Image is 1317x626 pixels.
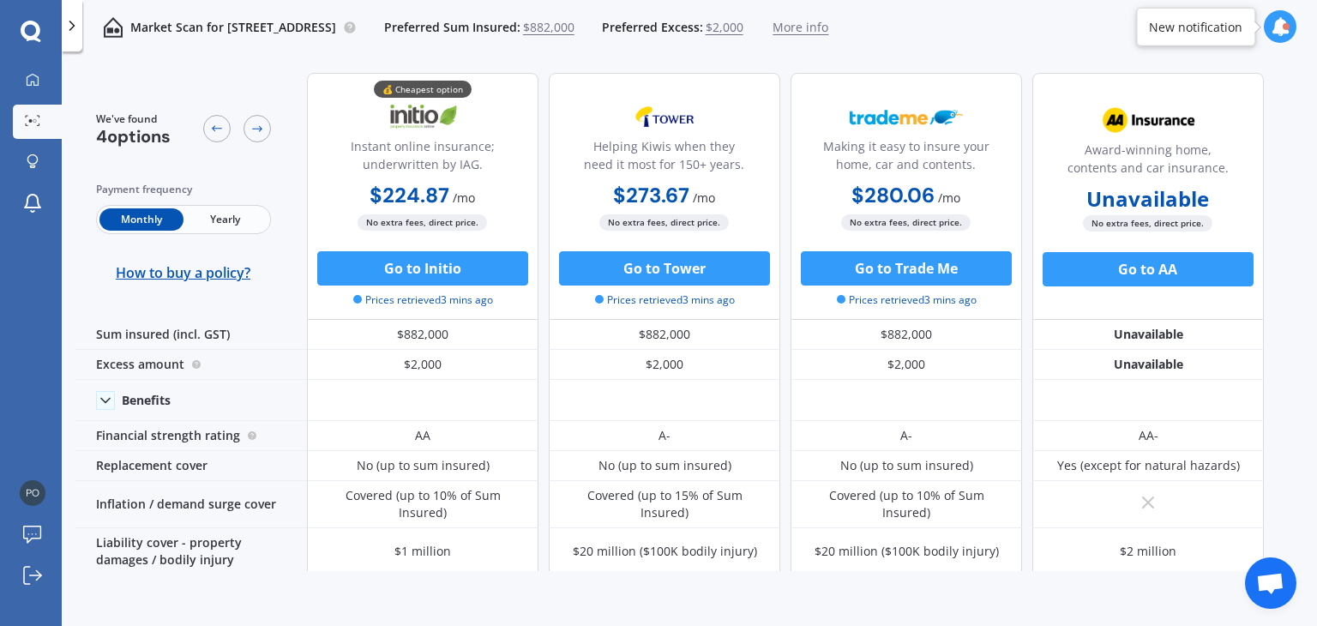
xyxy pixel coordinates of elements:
[1091,99,1205,141] img: AA.webp
[96,111,171,127] span: We've found
[600,214,730,231] span: No extra fees, direct price.
[1084,215,1213,232] span: No extra fees, direct price.
[122,393,171,408] div: Benefits
[939,190,961,206] span: / mo
[96,125,171,147] span: 4 options
[706,19,743,36] span: $2,000
[366,95,479,138] img: Initio.webp
[99,208,183,231] span: Monthly
[1057,457,1240,474] div: Yes (except for natural hazards)
[1149,18,1242,35] div: New notification
[840,457,973,474] div: No (up to sum insured)
[549,350,780,380] div: $2,000
[96,181,271,198] div: Payment frequency
[370,182,450,208] b: $224.87
[773,19,828,36] span: More info
[549,320,780,350] div: $882,000
[900,427,912,444] div: A-
[803,487,1009,521] div: Covered (up to 10% of Sum Insured)
[614,182,690,208] b: $273.67
[307,350,538,380] div: $2,000
[358,214,488,231] span: No extra fees, direct price.
[317,251,528,286] button: Go to Initio
[103,17,123,38] img: home-and-contents.b802091223b8502ef2dd.svg
[850,95,963,138] img: Trademe.webp
[374,81,472,98] div: 💰 Cheapest option
[320,487,526,521] div: Covered (up to 10% of Sum Insured)
[801,251,1012,286] button: Go to Trade Me
[562,487,767,521] div: Covered (up to 15% of Sum Insured)
[415,427,430,444] div: AA
[454,190,476,206] span: / mo
[1032,350,1264,380] div: Unavailable
[805,137,1007,180] div: Making it easy to insure your home, car and contents.
[20,480,45,506] img: 3023d451537c8d5dff4426a71cc3fd3c
[75,320,307,350] div: Sum insured (incl. GST)
[394,543,451,560] div: $1 million
[608,95,721,138] img: Tower.webp
[75,421,307,451] div: Financial strength rating
[815,543,999,560] div: $20 million ($100K bodily injury)
[573,543,757,560] div: $20 million ($100K bodily injury)
[183,208,268,231] span: Yearly
[353,292,493,308] span: Prices retrieved 3 mins ago
[1047,141,1249,184] div: Award-winning home, contents and car insurance.
[384,19,520,36] span: Preferred Sum Insured:
[791,320,1022,350] div: $882,000
[598,457,731,474] div: No (up to sum insured)
[130,19,336,36] p: Market Scan for [STREET_ADDRESS]
[1032,320,1264,350] div: Unavailable
[602,19,703,36] span: Preferred Excess:
[852,182,935,208] b: $280.06
[307,320,538,350] div: $882,000
[694,190,716,206] span: / mo
[559,251,770,286] button: Go to Tower
[322,137,524,180] div: Instant online insurance; underwritten by IAG.
[357,457,490,474] div: No (up to sum insured)
[1245,557,1296,609] div: Open chat
[595,292,735,308] span: Prices retrieved 3 mins ago
[75,350,307,380] div: Excess amount
[658,427,671,444] div: A-
[837,292,977,308] span: Prices retrieved 3 mins ago
[75,481,307,528] div: Inflation / demand surge cover
[1120,543,1176,560] div: $2 million
[563,137,766,180] div: Helping Kiwis when they need it most for 150+ years.
[842,214,971,231] span: No extra fees, direct price.
[791,350,1022,380] div: $2,000
[75,528,307,575] div: Liability cover - property damages / bodily injury
[75,451,307,481] div: Replacement cover
[523,19,574,36] span: $882,000
[117,264,251,281] span: How to buy a policy?
[1139,427,1158,444] div: AA-
[1087,190,1210,208] b: Unavailable
[1043,252,1254,286] button: Go to AA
